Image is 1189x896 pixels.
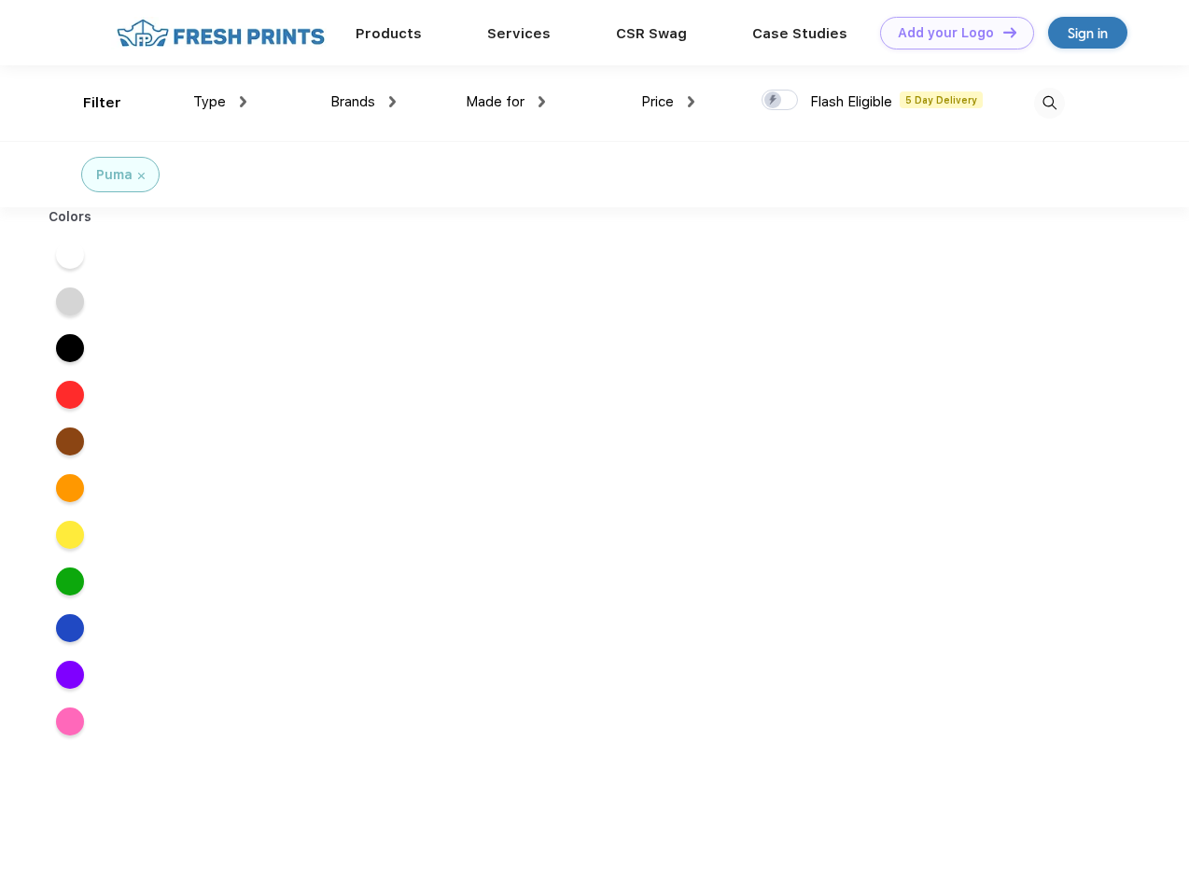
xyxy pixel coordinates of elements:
[35,207,106,227] div: Colors
[539,96,545,107] img: dropdown.png
[96,165,133,185] div: Puma
[330,93,375,110] span: Brands
[641,93,674,110] span: Price
[898,25,994,41] div: Add your Logo
[1048,17,1127,49] a: Sign in
[111,17,330,49] img: fo%20logo%202.webp
[1068,22,1108,44] div: Sign in
[487,25,551,42] a: Services
[616,25,687,42] a: CSR Swag
[193,93,226,110] span: Type
[1003,27,1016,37] img: DT
[83,92,121,114] div: Filter
[900,91,983,108] span: 5 Day Delivery
[688,96,694,107] img: dropdown.png
[1034,88,1065,119] img: desktop_search.svg
[466,93,525,110] span: Made for
[240,96,246,107] img: dropdown.png
[356,25,422,42] a: Products
[138,173,145,179] img: filter_cancel.svg
[810,93,892,110] span: Flash Eligible
[389,96,396,107] img: dropdown.png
